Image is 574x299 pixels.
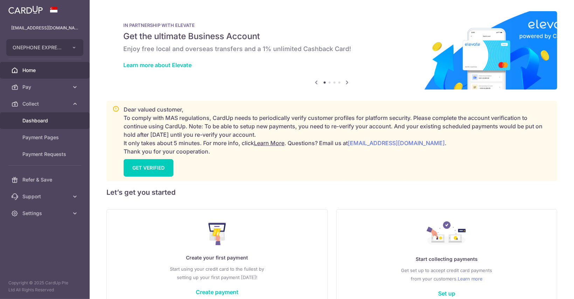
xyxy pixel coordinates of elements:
img: Make Payment [208,223,226,245]
button: ONEPHONE EXPRESS PTE LTD [6,39,83,56]
span: Support [22,193,69,200]
a: Set up [438,290,455,297]
p: Create your first payment [121,254,313,262]
p: Get set up to accept credit card payments from your customers. [351,266,543,283]
span: Refer & Save [22,176,69,183]
span: Payment Pages [22,134,69,141]
span: Collect [22,100,69,107]
p: IN PARTNERSHIP WITH ELEVATE [123,22,540,28]
span: Pay [22,84,69,91]
span: ONEPHONE EXPRESS PTE LTD [13,44,64,51]
h5: Get the ultimate Business Account [123,31,540,42]
a: Learn More [254,140,284,147]
img: Renovation banner [106,11,557,90]
img: Collect Payment [427,221,466,247]
h6: Enjoy free local and overseas transfers and a 1% unlimited Cashback Card! [123,45,540,53]
img: CardUp [8,6,43,14]
a: [EMAIL_ADDRESS][DOMAIN_NAME] [348,140,445,147]
p: [EMAIL_ADDRESS][DOMAIN_NAME] [11,24,78,31]
h5: Let’s get you started [106,187,557,198]
p: Dear valued customer, To comply with MAS regulations, CardUp needs to periodically verify custome... [124,105,551,156]
a: Learn more about Elevate [123,62,192,69]
span: Settings [22,210,69,217]
span: Payment Requests [22,151,69,158]
a: Create payment [196,289,238,296]
a: GET VERIFIED [124,159,173,177]
a: Learn more [458,275,483,283]
span: Home [22,67,69,74]
span: Dashboard [22,117,69,124]
p: Start collecting payments [351,255,543,263]
p: Start using your credit card to the fullest by setting up your first payment [DATE]! [121,265,313,282]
